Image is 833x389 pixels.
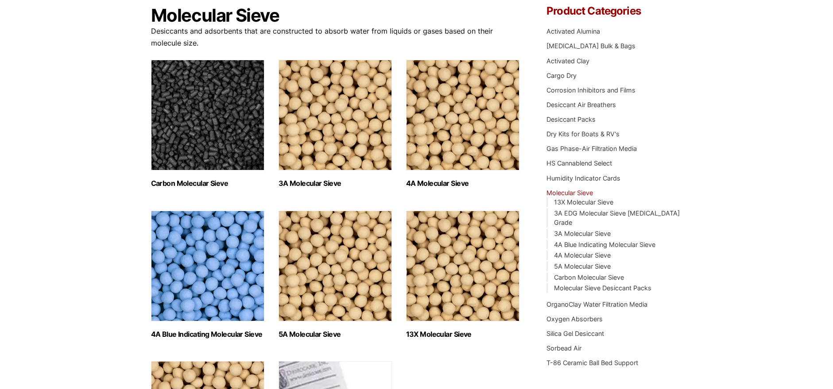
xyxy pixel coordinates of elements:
[554,209,680,227] a: 3A EDG Molecular Sieve [MEDICAL_DATA] Grade
[279,211,392,339] a: Visit product category 5A Molecular Sieve
[546,130,620,138] a: Dry Kits for Boats & RV's
[546,315,603,323] a: Oxygen Absorbers
[406,179,519,188] h2: 4A Molecular Sieve
[554,251,611,259] a: 4A Molecular Sieve
[546,27,600,35] a: Activated Alumina
[554,262,611,270] a: 5A Molecular Sieve
[151,211,264,339] a: Visit product category 4A Blue Indicating Molecular Sieve
[279,60,392,188] a: Visit product category 3A Molecular Sieve
[151,6,520,25] h1: Molecular Sieve
[546,344,581,352] a: Sorbead Air
[546,116,596,123] a: Desiccant Packs
[546,300,647,308] a: OrganoClay Water Filtration Media
[279,179,392,188] h2: 3A Molecular Sieve
[406,60,519,188] a: Visit product category 4A Molecular Sieve
[546,101,616,108] a: Desiccant Air Breathers
[546,159,612,167] a: HS Cannablend Select
[151,179,264,188] h2: Carbon Molecular Sieve
[546,359,638,366] a: T-86 Ceramic Ball Bed Support
[554,241,655,248] a: 4A Blue Indicating Molecular Sieve
[554,273,624,281] a: Carbon Molecular Sieve
[546,57,589,65] a: Activated Clay
[546,86,635,94] a: Corrosion Inhibitors and Films
[151,60,264,188] a: Visit product category Carbon Molecular Sieve
[546,330,604,337] a: Silica Gel Desiccant
[406,60,519,170] img: 4A Molecular Sieve
[151,211,264,321] img: 4A Blue Indicating Molecular Sieve
[554,230,611,237] a: 3A Molecular Sieve
[279,60,392,170] img: 3A Molecular Sieve
[151,60,264,170] img: Carbon Molecular Sieve
[546,174,620,182] a: Humidity Indicator Cards
[406,211,519,339] a: Visit product category 13X Molecular Sieve
[406,211,519,321] img: 13X Molecular Sieve
[546,145,637,152] a: Gas Phase-Air Filtration Media
[546,42,635,50] a: [MEDICAL_DATA] Bulk & Bags
[546,72,577,79] a: Cargo Dry
[279,330,392,339] h2: 5A Molecular Sieve
[546,189,593,196] a: Molecular Sieve
[406,330,519,339] h2: 13X Molecular Sieve
[554,284,651,292] a: Molecular Sieve Desiccant Packs
[279,211,392,321] img: 5A Molecular Sieve
[546,6,682,16] h4: Product Categories
[151,330,264,339] h2: 4A Blue Indicating Molecular Sieve
[554,198,613,206] a: 13X Molecular Sieve
[151,25,520,49] p: Desiccants and adsorbents that are constructed to absorb water from liquids or gases based on the...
